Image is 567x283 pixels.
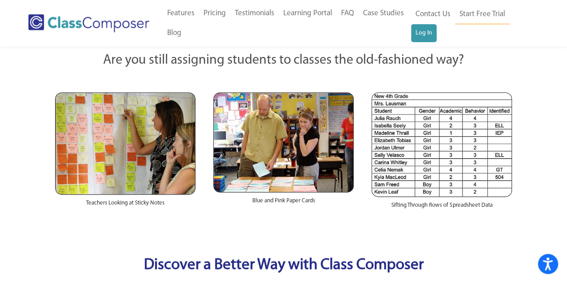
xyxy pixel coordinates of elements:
[230,4,279,23] a: Testimonials
[337,4,359,23] a: FAQ
[411,4,455,24] a: Contact Us
[163,4,411,43] nav: Header Menu
[411,24,437,42] a: Log In
[55,195,195,216] div: Teachers Looking at Sticky Notes
[55,51,512,70] p: Are you still assigning students to classes the old-fashioned way?
[28,14,149,32] img: Class Composer
[279,4,337,23] a: Learning Portal
[372,197,512,218] div: Sifting Through Rows of Spreadsheet Data
[163,4,199,23] a: Features
[213,192,354,214] div: Blue and Pink Paper Cards
[199,4,230,23] a: Pricing
[55,92,195,195] img: Teachers Looking at Sticky Notes
[372,92,512,197] img: Spreadsheets
[163,23,186,43] a: Blog
[213,92,354,192] img: Blue and Pink Paper Cards
[359,4,408,23] a: Case Studies
[411,4,532,42] nav: Header Menu
[46,254,521,277] p: Discover a Better Way with Class Composer
[455,4,510,25] a: Start Free Trial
